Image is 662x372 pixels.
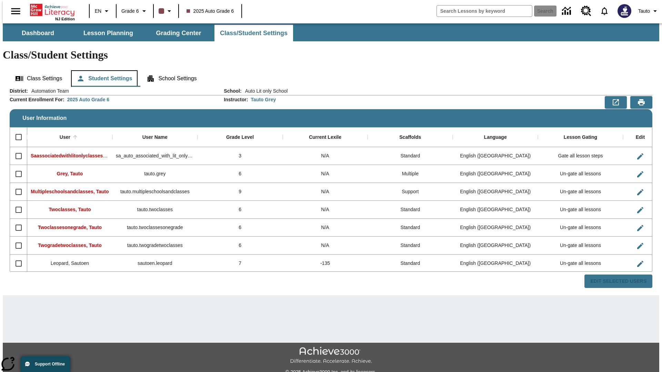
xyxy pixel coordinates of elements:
span: Automation Team [28,87,69,94]
div: -135 [283,255,368,272]
div: Un-gate all lessons [538,255,623,272]
div: 6 [198,219,283,237]
div: SubNavbar [3,25,294,41]
div: Grade Level [226,134,254,141]
div: English (US) [453,183,538,201]
div: Standard [368,237,453,255]
h2: Current Enrollment For : [10,97,64,103]
button: Export to CSV [605,96,627,108]
button: Edit User [633,257,647,271]
div: tauto.multipleschoolsandclasses [112,183,198,201]
input: search field [437,6,532,17]
span: Class/Student Settings [220,29,288,37]
div: SubNavbar [3,23,659,41]
div: English (US) [453,165,538,183]
div: N/A [283,201,368,219]
span: NJ Edition [55,17,75,21]
span: Twoclassesonegrade, Tauto [38,225,102,230]
button: Grading Center [144,25,213,41]
img: Avatar [618,4,631,18]
div: English (US) [453,201,538,219]
span: Grade 6 [121,8,139,15]
div: tauto.twogradetwoclasses [112,237,198,255]
button: Edit User [633,203,647,217]
span: Tauto [638,8,650,15]
div: English (US) [453,219,538,237]
h1: Class/Student Settings [3,49,659,61]
span: EN [95,8,101,15]
div: N/A [283,147,368,165]
div: Edit [636,134,645,141]
div: 3 [198,147,283,165]
button: Edit User [633,221,647,235]
div: User Information [10,87,652,288]
div: tauto.grey [112,165,198,183]
div: tauto.twoclasses [112,201,198,219]
div: User [60,134,70,141]
img: Achieve3000 Differentiate Accelerate Achieve [290,347,372,364]
div: Scaffolds [399,134,421,141]
div: sa_auto_associated_with_lit_only_classes [112,147,198,165]
button: Language: EN, Select a language [92,5,114,17]
span: User Information [22,115,67,121]
div: Language [484,134,507,141]
div: 6 [198,201,283,219]
button: Dashboard [3,25,72,41]
button: Class/Student Settings [214,25,293,41]
div: Gate all lesson steps [538,147,623,165]
div: Standard [368,201,453,219]
div: Class/Student Settings [10,70,652,87]
button: Print Preview [630,96,652,108]
div: Standard [368,147,453,165]
div: 6 [198,165,283,183]
span: Grey, Tauto [57,171,83,176]
button: Support Offline [21,356,70,372]
div: Un-gate all lessons [538,219,623,237]
div: 2025 Auto Grade 6 [67,96,109,103]
div: 7 [198,255,283,272]
div: 6 [198,237,283,255]
button: Edit User [633,149,647,163]
a: Resource Center, Will open in new tab [577,2,595,20]
button: Edit User [633,167,647,181]
span: Lesson Planning [83,29,133,37]
span: 2025 Auto Grade 6 [187,8,234,15]
div: tauto.twoclassesonegrade [112,219,198,237]
span: Twogradetwoclasses, Tauto [38,242,102,248]
span: Leopard, Sautoen [51,260,89,266]
a: Data Center [558,2,577,21]
button: Profile/Settings [635,5,662,17]
div: N/A [283,237,368,255]
div: Multiple [368,165,453,183]
div: N/A [283,219,368,237]
h2: District : [10,88,28,94]
h2: School : [224,88,241,94]
div: English (US) [453,237,538,255]
div: Standard [368,255,453,272]
button: Class Settings [10,70,68,87]
div: English (US) [453,255,538,272]
div: Support [368,183,453,201]
div: 9 [198,183,283,201]
span: Grading Center [156,29,201,37]
div: Tauto Grey [251,96,276,103]
div: N/A [283,165,368,183]
button: Lesson Planning [74,25,143,41]
div: User Name [142,134,168,141]
span: Saassociatedwithlitonlyclasses, Saassociatedwithlitonlyclasses [31,153,178,158]
div: Current Lexile [309,134,341,141]
div: N/A [283,183,368,201]
span: Dashboard [22,29,54,37]
div: Un-gate all lessons [538,201,623,219]
button: Class color is dark brown. Change class color [156,5,176,17]
div: Un-gate all lessons [538,165,623,183]
button: Edit User [633,185,647,199]
a: Notifications [595,2,613,20]
span: Twoclasses, Tauto [49,207,91,212]
button: School Settings [141,70,202,87]
div: Home [30,2,75,21]
button: Grade: Grade 6, Select a grade [119,5,151,17]
button: Select a new avatar [613,2,635,20]
button: Open side menu [6,1,26,21]
span: Multipleschoolsandclasses, Tauto [31,189,109,194]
